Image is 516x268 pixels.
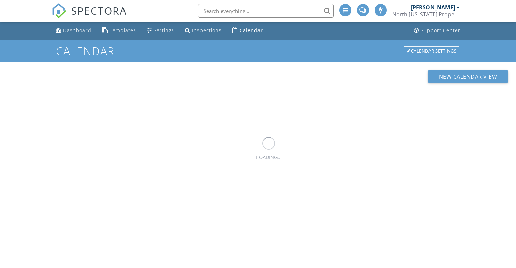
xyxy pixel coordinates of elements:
a: Support Center [411,24,463,37]
div: Calendar [240,27,263,34]
div: [PERSON_NAME] [411,4,455,11]
div: Dashboard [63,27,91,34]
input: Search everything... [198,4,334,18]
span: SPECTORA [71,3,127,18]
button: New Calendar View [428,70,508,83]
div: Inspections [192,27,222,34]
a: SPECTORA [52,9,127,23]
div: Templates [110,27,136,34]
div: Calendar Settings [404,46,459,56]
a: Calendar [230,24,266,37]
div: LOADING... [256,153,282,161]
a: Dashboard [53,24,94,37]
div: North Ohio Property Inspection [392,11,460,18]
a: Settings [144,24,177,37]
a: Calendar Settings [403,46,460,57]
a: Templates [99,24,139,37]
h1: Calendar [56,45,460,57]
a: Inspections [182,24,224,37]
div: Settings [154,27,174,34]
img: The Best Home Inspection Software - Spectora [52,3,66,18]
div: Support Center [421,27,460,34]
